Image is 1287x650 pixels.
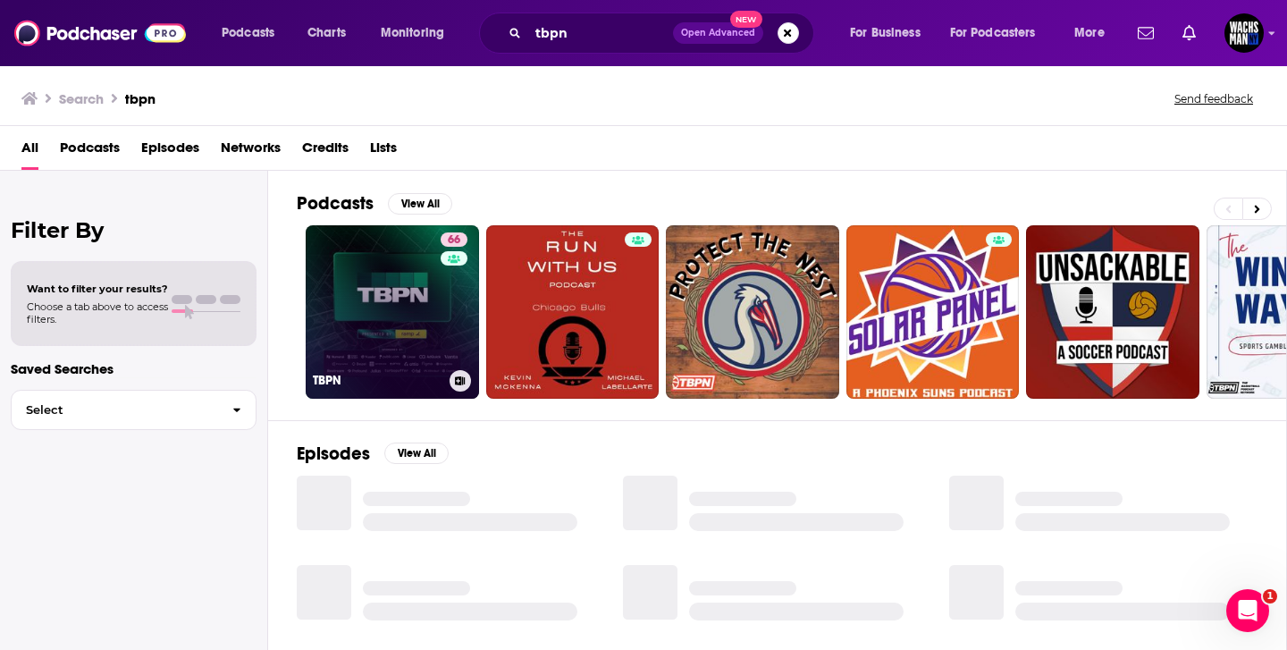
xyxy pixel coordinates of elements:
[1175,18,1203,48] a: Show notifications dropdown
[441,232,467,247] a: 66
[11,360,257,377] p: Saved Searches
[1062,19,1127,47] button: open menu
[297,192,452,215] a: PodcastsView All
[381,21,444,46] span: Monitoring
[1074,21,1105,46] span: More
[673,22,763,44] button: Open AdvancedNew
[209,19,298,47] button: open menu
[370,133,397,170] a: Lists
[27,283,168,295] span: Want to filter your results?
[221,133,281,170] a: Networks
[297,443,370,465] h2: Episodes
[448,232,460,249] span: 66
[12,404,218,416] span: Select
[297,443,449,465] a: EpisodesView All
[296,19,357,47] a: Charts
[313,373,442,388] h3: TBPN
[306,225,479,399] a: 66TBPN
[59,90,104,107] h3: Search
[297,192,374,215] h2: Podcasts
[222,21,274,46] span: Podcasts
[368,19,467,47] button: open menu
[938,19,1062,47] button: open menu
[384,443,449,464] button: View All
[14,16,186,50] img: Podchaser - Follow, Share and Rate Podcasts
[1226,589,1269,632] iframe: Intercom live chat
[21,133,38,170] a: All
[681,29,755,38] span: Open Advanced
[1224,13,1264,53] span: Logged in as WachsmanNY
[850,21,921,46] span: For Business
[125,90,156,107] h3: tbpn
[496,13,831,54] div: Search podcasts, credits, & more...
[11,217,257,243] h2: Filter By
[27,300,168,325] span: Choose a tab above to access filters.
[60,133,120,170] a: Podcasts
[528,19,673,47] input: Search podcasts, credits, & more...
[1169,91,1258,106] button: Send feedback
[141,133,199,170] a: Episodes
[307,21,346,46] span: Charts
[302,133,349,170] a: Credits
[837,19,943,47] button: open menu
[1224,13,1264,53] img: User Profile
[11,390,257,430] button: Select
[950,21,1036,46] span: For Podcasters
[1263,589,1277,604] span: 1
[730,11,762,28] span: New
[1224,13,1264,53] button: Show profile menu
[388,193,452,215] button: View All
[1131,18,1161,48] a: Show notifications dropdown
